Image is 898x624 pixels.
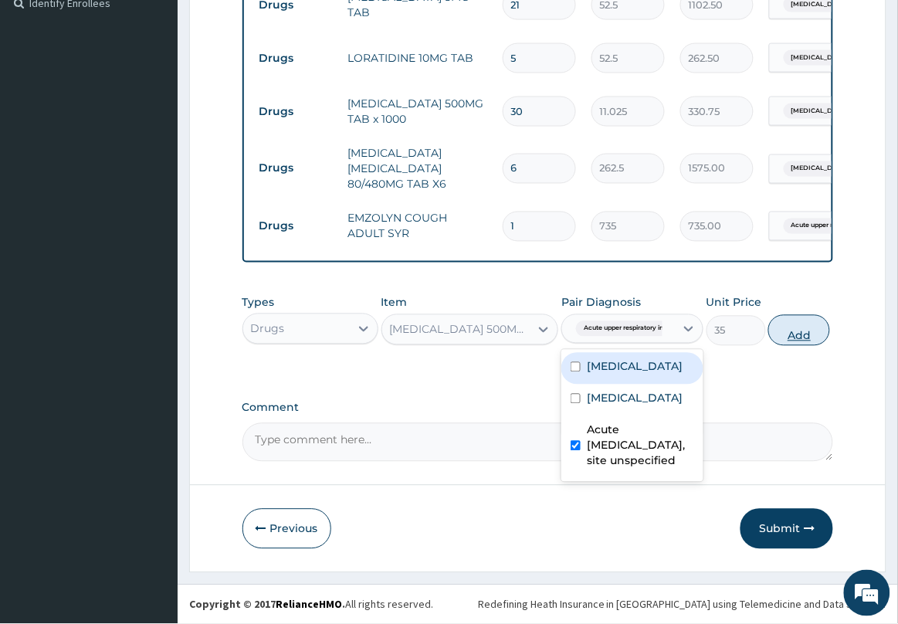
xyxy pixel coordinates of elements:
[784,103,869,119] span: [MEDICAL_DATA] wi...
[242,297,275,310] label: Types
[341,42,495,73] td: LORATIDINE 10MG TAB
[784,161,869,177] span: [MEDICAL_DATA] wi...
[768,315,830,346] button: Add
[8,422,294,476] textarea: Type your message and hit 'Enter'
[587,359,683,375] label: [MEDICAL_DATA]
[252,44,341,73] td: Drugs
[784,50,856,66] span: [MEDICAL_DATA]
[252,97,341,126] td: Drugs
[341,88,495,134] td: [MEDICAL_DATA] 500MG TAB x 1000
[189,598,345,612] strong: Copyright © 2017 .
[381,295,408,310] label: Item
[252,212,341,241] td: Drugs
[784,219,896,234] span: Acute upper respiratory infect...
[587,422,694,469] label: Acute [MEDICAL_DATA], site unspecified
[242,509,331,549] button: Previous
[587,391,683,406] label: [MEDICAL_DATA]
[242,402,834,415] label: Comment
[252,154,341,183] td: Drugs
[276,598,342,612] a: RelianceHMO
[80,86,259,107] div: Chat with us now
[390,322,532,337] div: [MEDICAL_DATA] 500MG CAP
[251,321,285,337] div: Drugs
[576,321,688,337] span: Acute upper respiratory infect...
[561,295,641,310] label: Pair Diagnosis
[341,203,495,249] td: EMZOLYN COUGH ADULT SYR
[178,585,898,624] footer: All rights reserved.
[740,509,833,549] button: Submit
[90,195,213,351] span: We're online!
[253,8,290,45] div: Minimize live chat window
[29,77,63,116] img: d_794563401_company_1708531726252_794563401
[707,295,762,310] label: Unit Price
[478,597,886,612] div: Redefining Heath Insurance in [GEOGRAPHIC_DATA] using Telemedicine and Data Science!
[341,138,495,200] td: [MEDICAL_DATA] [MEDICAL_DATA] 80/480MG TAB X6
